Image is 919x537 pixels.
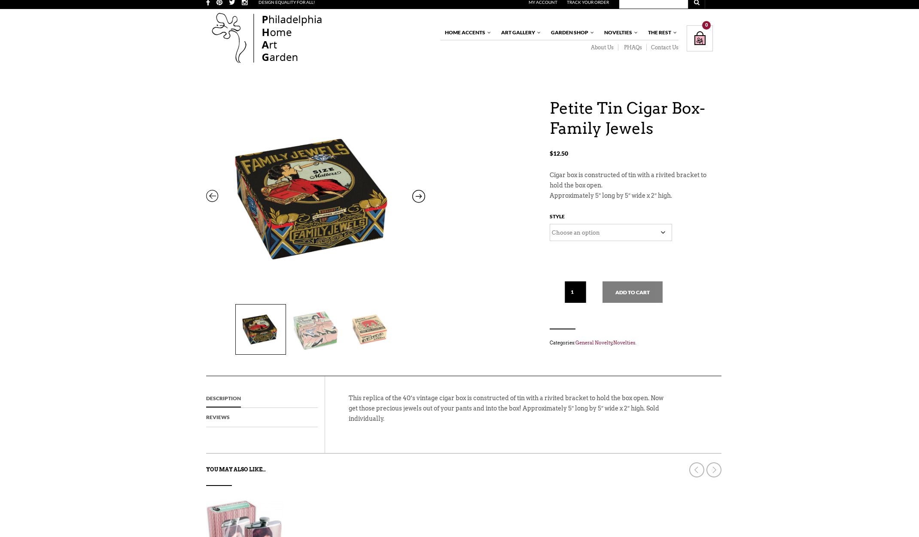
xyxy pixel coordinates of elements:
a: PHAQs [618,44,647,51]
a: About Us [585,44,618,51]
span: $ [550,150,553,157]
a: Contact Us [647,44,679,51]
h1: Petite Tin Cigar Box- Family Jewels [550,98,713,139]
label: Style [550,211,565,224]
button: Add to cart [603,281,663,303]
p: This replica of the 40’s vintage cigar box is constructed of tin with a rivited bracket to hold t... [349,393,666,432]
a: Garden Shop [547,25,595,40]
strong: You may also like… [206,466,266,473]
p: Approximately 5″ long by 5″ wide x 2″ high. [550,191,713,201]
a: Home Accents [441,25,492,40]
a: The Rest [644,25,678,40]
a: Description [206,389,241,408]
a: Novelties [600,25,639,40]
a: Art Gallery [497,25,542,40]
a: Reviews [206,408,230,427]
input: Qty [565,281,586,303]
span: Categories: , . [550,338,713,347]
a: General Novelty [575,340,612,346]
bdi: 12.50 [550,150,568,157]
p: Cigar box is constructed of tin with a rivited bracket to hold the box open. [550,170,713,191]
div: 0 [702,21,711,30]
a: Novelties [613,340,635,346]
